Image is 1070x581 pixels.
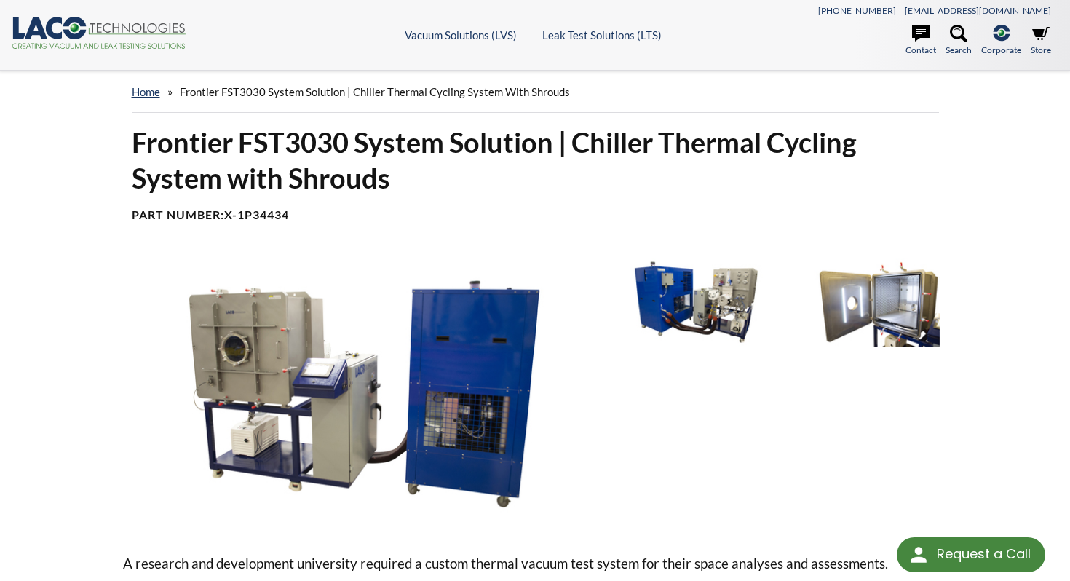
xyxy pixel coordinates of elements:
img: Cubed Vacuum System, open door, angled view [782,258,940,346]
img: Cubed Vacuum Chamber, open door [123,258,606,529]
div: Request a Call [897,537,1045,572]
b: X-1P34434 [224,207,289,221]
img: Vacuum System, front view [617,258,775,346]
a: Vacuum Solutions (LVS) [405,28,517,41]
a: Store [1031,25,1051,57]
div: » [132,71,939,113]
span: Frontier FST3030 System Solution | Chiller Thermal Cycling System with Shrouds [180,85,570,98]
p: A research and development university required a custom thermal vacuum test system for their spac... [123,553,948,574]
h4: Part Number: [132,207,939,223]
a: [PHONE_NUMBER] [818,5,896,16]
a: home [132,85,160,98]
a: Leak Test Solutions (LTS) [542,28,662,41]
a: [EMAIL_ADDRESS][DOMAIN_NAME] [905,5,1051,16]
a: Search [946,25,972,57]
img: round button [907,543,930,566]
h1: Frontier FST3030 System Solution | Chiller Thermal Cycling System with Shrouds [132,125,939,197]
a: Contact [905,25,936,57]
div: Request a Call [937,537,1031,571]
span: Corporate [981,43,1021,57]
